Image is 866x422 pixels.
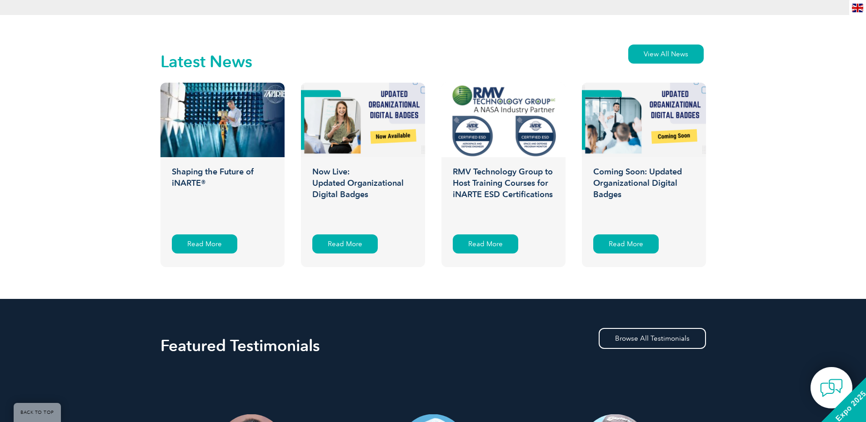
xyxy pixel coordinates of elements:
[312,234,378,253] div: Read More
[160,55,252,69] h2: Latest News
[593,234,659,253] div: Read More
[441,166,566,225] h3: RMV Technology Group to Host Training Courses for iNARTE ESD Certifications
[14,403,61,422] a: BACK TO TOP
[453,234,518,253] div: Read More
[172,234,237,253] div: Read More
[820,377,843,399] img: contact-chat.png
[852,4,863,12] img: en
[160,338,706,353] h2: Featured Testimonials
[301,83,425,267] a: Now Live:Updated Organizational Digital Badges Read More
[582,83,706,267] a: Coming Soon: Updated Organizational Digital Badges Read More
[160,166,285,225] h3: Shaping the Future of iNARTE®
[301,166,425,225] h3: Now Live: Updated Organizational Digital Badges
[441,83,566,267] a: RMV Technology Group to Host Training Courses for iNARTE ESD Certifications Read More
[628,45,704,64] a: View All News
[160,83,285,267] a: Shaping the Future of iNARTE® Read More
[599,328,706,349] a: Browse All Testimonials
[582,166,706,225] h3: Coming Soon: Updated Organizational Digital Badges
